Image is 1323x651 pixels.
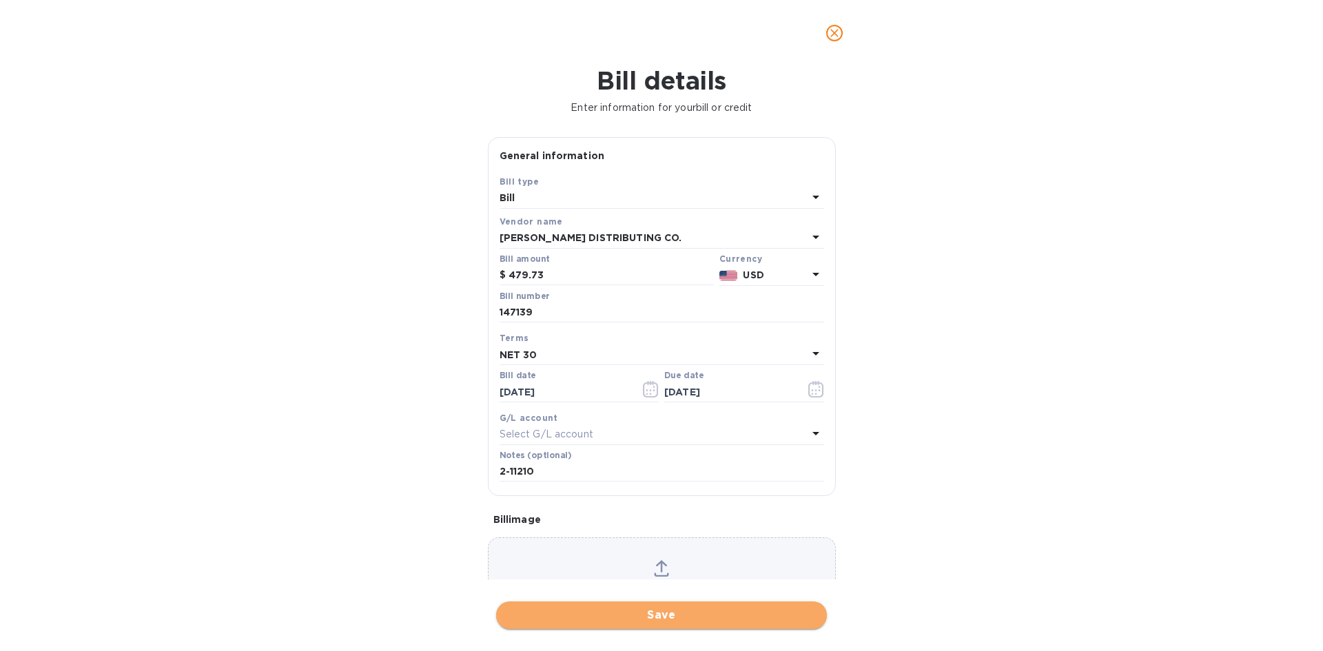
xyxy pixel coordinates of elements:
[500,372,536,380] label: Bill date
[500,382,630,402] input: Select date
[719,271,738,280] img: USD
[11,66,1312,95] h1: Bill details
[500,462,824,482] input: Enter notes
[818,17,851,50] button: close
[664,382,794,402] input: Due date
[500,302,824,323] input: Enter bill number
[500,349,537,360] b: NET 30
[500,176,540,187] b: Bill type
[507,607,816,623] span: Save
[664,372,704,380] label: Due date
[496,601,827,629] button: Save
[743,269,763,280] b: USD
[493,513,830,526] p: Bill image
[500,192,515,203] b: Bill
[509,265,714,286] input: $ Enter bill amount
[719,254,762,264] b: Currency
[500,292,549,300] label: Bill number
[11,101,1312,115] p: Enter information for your bill or credit
[500,333,529,343] b: Terms
[500,216,563,227] b: Vendor name
[500,150,605,161] b: General information
[500,413,558,423] b: G/L account
[500,451,572,459] label: Notes (optional)
[500,255,549,263] label: Bill amount
[500,232,682,243] b: [PERSON_NAME] DISTRIBUTING CO.
[500,265,509,286] div: $
[500,427,593,442] p: Select G/L account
